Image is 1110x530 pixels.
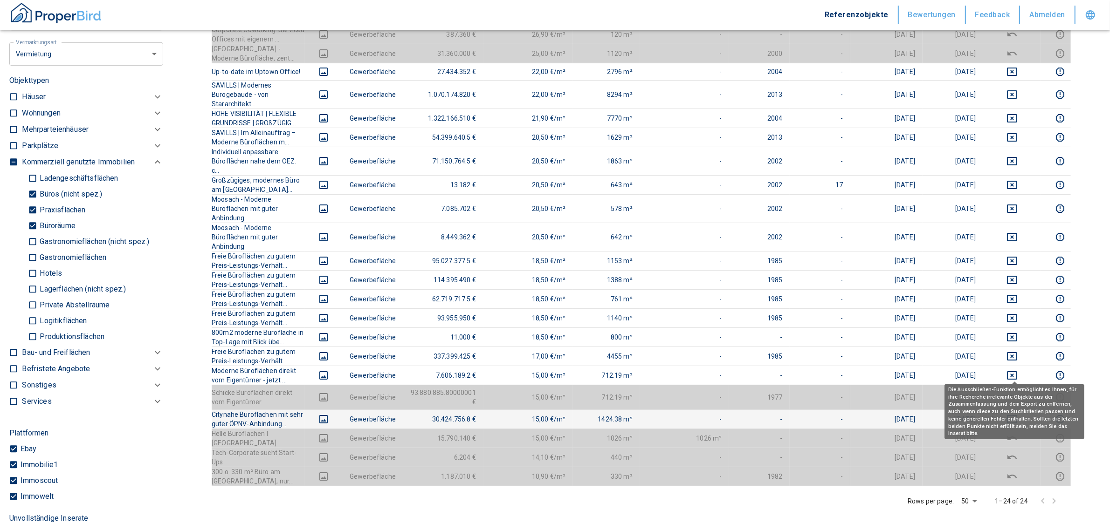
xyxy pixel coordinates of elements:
[312,414,335,425] button: images
[212,347,305,366] th: Freie Büroflächen zu gutem Preis-Leistungs-Verhält...
[312,156,335,167] button: images
[640,385,730,410] td: -
[1048,255,1072,266] button: report this listing
[22,124,89,135] p: Mehrparteienhäuser
[483,25,573,44] td: 26,90 €/m²
[212,109,305,128] th: HOHE VISIBILITÄT | FLEXIBLE GRUNDRISSE | GROßZÜGIG...
[312,179,335,190] button: images
[573,147,640,175] td: 1863 m²
[991,113,1034,124] button: deselect this listing
[729,366,790,385] td: -
[966,6,1020,24] button: Feedback
[342,271,403,290] td: Gewerbefläche
[483,63,573,80] td: 22,00 €/m²
[729,44,790,63] td: 2000
[573,223,640,251] td: 642 m²
[729,147,790,175] td: 2002
[923,44,983,63] td: [DATE]
[403,109,483,128] td: 1.322.166.510 €
[1048,113,1072,124] button: report this listing
[1048,132,1072,143] button: report this listing
[483,271,573,290] td: 18,50 €/m²
[640,309,730,328] td: -
[212,271,305,290] th: Freie Büroflächen zu gutem Preis-Leistungs-Verhält...
[790,175,850,194] td: 17
[790,385,850,410] td: -
[850,290,923,309] td: [DATE]
[850,175,923,194] td: [DATE]
[312,293,335,305] button: images
[22,108,60,119] p: Wohnungen
[312,89,335,100] button: images
[923,223,983,251] td: [DATE]
[923,80,983,109] td: [DATE]
[212,175,305,194] th: Großzügiges, modernes Büro am [GEOGRAPHIC_DATA]...
[312,255,335,266] button: images
[640,128,730,147] td: -
[483,109,573,128] td: 21,90 €/m²
[923,25,983,44] td: [DATE]
[729,25,790,44] td: -
[342,128,403,147] td: Gewerbefläche
[22,138,163,154] div: Parkplätze
[483,175,573,194] td: 20,50 €/m²
[1048,351,1072,362] button: report this listing
[342,44,403,63] td: Gewerbefläche
[22,380,56,391] p: Sonstiges
[312,274,335,285] button: images
[573,80,640,109] td: 8294 m²
[729,328,790,347] td: -
[483,194,573,223] td: 20,50 €/m²
[483,347,573,366] td: 17,00 €/m²
[403,147,483,175] td: 71.150.764.5 €
[850,80,923,109] td: [DATE]
[312,48,335,59] button: images
[312,392,335,403] button: images
[850,147,923,175] td: [DATE]
[790,80,850,109] td: -
[640,271,730,290] td: -
[729,309,790,328] td: 1985
[342,328,403,347] td: Gewerbefläche
[312,29,335,40] button: images
[342,194,403,223] td: Gewerbefläche
[22,363,90,374] p: Befristete Angebote
[991,48,1034,59] button: deselect this listing
[312,132,335,143] button: images
[923,109,983,128] td: [DATE]
[573,410,640,429] td: 1424.38 m²
[342,80,403,109] td: Gewerbefläche
[850,429,923,448] td: [DATE]
[37,206,85,214] p: Praxisflächen
[640,366,730,385] td: -
[1048,179,1072,190] button: report this listing
[923,175,983,194] td: [DATE]
[403,44,483,63] td: 31.360.000 €
[342,366,403,385] td: Gewerbefläche
[573,63,640,80] td: 2796 m²
[850,366,923,385] td: [DATE]
[342,147,403,175] td: Gewerbefläche
[729,429,790,448] td: -
[403,80,483,109] td: 1.070.174.820 €
[483,328,573,347] td: 18,50 €/m²
[790,429,850,448] td: -
[923,290,983,309] td: [DATE]
[342,347,403,366] td: Gewerbefläche
[640,429,730,448] td: 1026 m²
[312,113,335,124] button: images
[640,147,730,175] td: -
[573,128,640,147] td: 1629 m²
[483,385,573,410] td: 15,00 €/m²
[923,328,983,347] td: [DATE]
[790,194,850,223] td: -
[790,44,850,63] td: -
[815,6,899,24] button: Referenzobjekte
[850,328,923,347] td: [DATE]
[991,313,1034,324] button: deselect this listing
[312,203,335,214] button: images
[850,410,923,429] td: [DATE]
[729,223,790,251] td: 2002
[483,223,573,251] td: 20,50 €/m²
[212,194,305,223] th: Moosach - Moderne Büroflächen mit guter Anbindung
